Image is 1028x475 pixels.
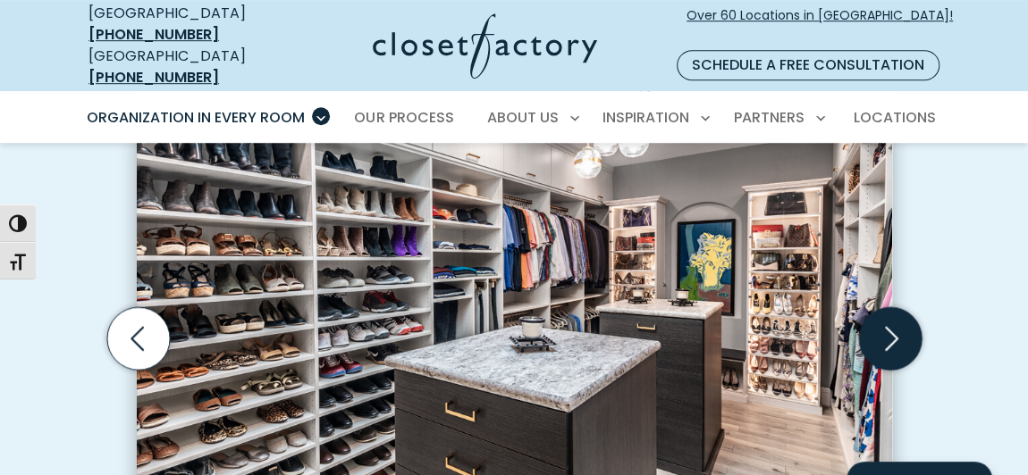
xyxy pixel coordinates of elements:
span: Organization in Every Room [87,107,305,128]
span: Locations [854,107,936,128]
span: Over 60 Locations in [GEOGRAPHIC_DATA]! [687,6,953,44]
button: Next slide [852,300,929,377]
div: [GEOGRAPHIC_DATA] [88,3,283,46]
button: Previous slide [100,300,177,377]
span: About Us [487,107,559,128]
nav: Primary Menu [74,93,954,143]
img: Closet Factory Logo [373,13,597,79]
div: [GEOGRAPHIC_DATA] [88,46,283,88]
span: Inspiration [602,107,689,128]
a: [PHONE_NUMBER] [88,67,219,87]
a: Schedule a Free Consultation [677,50,940,80]
span: Partners [734,107,805,128]
a: [PHONE_NUMBER] [88,24,219,45]
span: Our Process [354,107,453,128]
